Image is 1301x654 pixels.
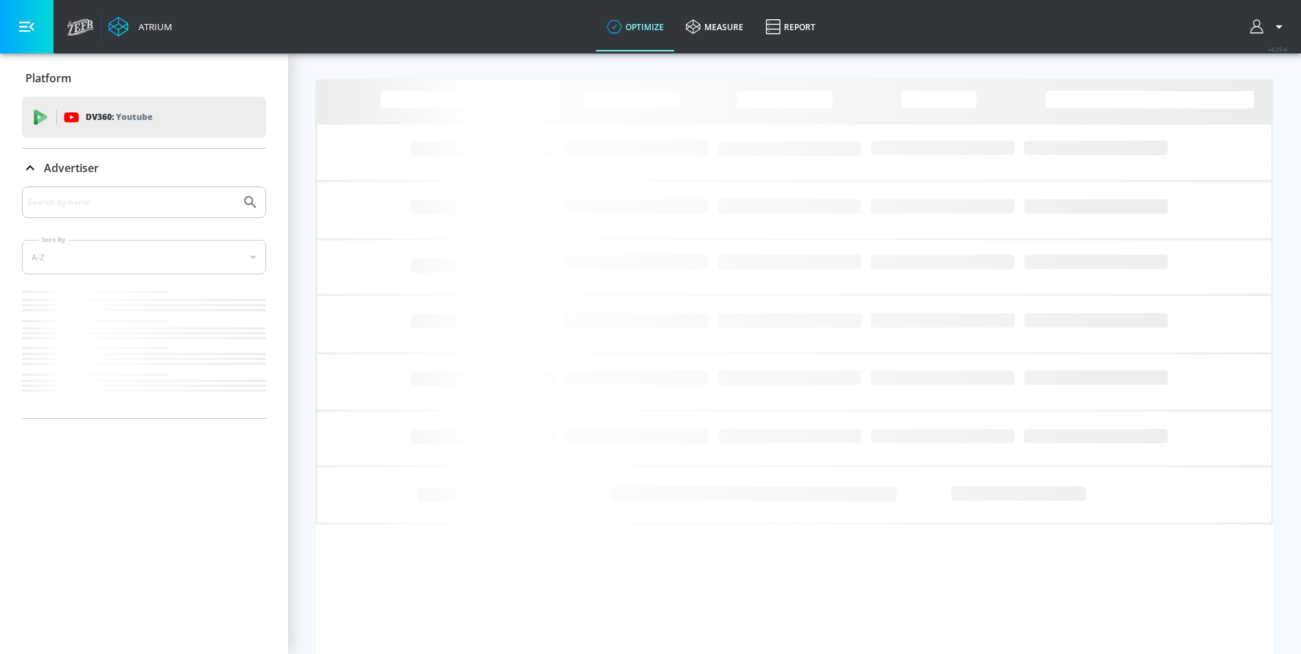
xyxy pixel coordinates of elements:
div: Advertiser [22,186,266,418]
label: Sort By [39,235,69,244]
div: Atrium [133,21,172,33]
div: DV360: Youtube [22,97,266,138]
div: A-Z [22,240,266,274]
a: Report [754,2,826,51]
a: Atrium [108,16,172,37]
nav: list of Advertiser [22,285,266,418]
p: DV360: [86,110,152,125]
div: Platform [22,59,266,97]
p: Youtube [116,110,152,124]
p: Advertiser [44,160,99,175]
a: measure [675,2,754,51]
span: v 4.25.4 [1268,45,1287,53]
p: Platform [25,71,71,86]
input: Search by name [27,193,235,211]
a: optimize [596,2,675,51]
div: Advertiser [22,149,266,187]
